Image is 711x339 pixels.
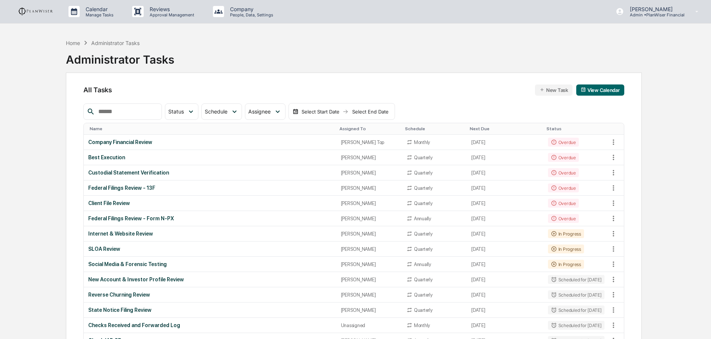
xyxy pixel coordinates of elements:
[88,185,332,191] div: Federal Filings Review - 13F
[467,135,543,150] td: [DATE]
[144,12,198,17] p: Approval Management
[300,109,341,115] div: Select Start Date
[248,108,271,115] span: Assignee
[83,86,112,94] span: All Tasks
[144,6,198,12] p: Reviews
[548,260,584,269] div: In Progress
[548,199,579,208] div: Overdue
[66,40,80,46] div: Home
[341,170,398,176] div: [PERSON_NAME]
[80,6,117,12] p: Calendar
[341,246,398,252] div: [PERSON_NAME]
[88,246,332,252] div: SLOA Review
[624,6,685,12] p: [PERSON_NAME]
[548,275,605,284] div: Scheduled for [DATE]
[548,183,579,192] div: Overdue
[467,196,543,211] td: [DATE]
[467,257,543,272] td: [DATE]
[470,126,540,131] div: Toggle SortBy
[18,7,54,16] img: logo
[168,108,184,115] span: Status
[414,201,433,206] div: Quarterly
[341,201,398,206] div: [PERSON_NAME]
[467,272,543,287] td: [DATE]
[91,40,140,46] div: Administrator Tasks
[341,323,398,328] div: Unassigned
[341,231,398,237] div: [PERSON_NAME]
[205,108,227,115] span: Schedule
[88,261,332,267] div: Social Media & Forensic Testing
[609,126,624,131] div: Toggle SortBy
[687,314,707,335] iframe: Open customer support
[341,155,398,160] div: [PERSON_NAME]
[414,292,433,298] div: Quarterly
[88,200,332,206] div: Client File Review
[548,168,579,177] div: Overdue
[414,140,430,145] div: Monthly
[88,170,332,176] div: Custodial Statement Verification
[224,6,277,12] p: Company
[66,47,174,66] div: Administrator Tasks
[546,126,606,131] div: Toggle SortBy
[293,109,299,115] img: calendar
[581,87,586,92] img: calendar
[341,277,398,282] div: [PERSON_NAME]
[414,323,430,328] div: Monthly
[224,12,277,17] p: People, Data, Settings
[88,322,332,328] div: Checks Received and Forwarded Log
[90,126,333,131] div: Toggle SortBy
[350,109,391,115] div: Select End Date
[467,150,543,165] td: [DATE]
[88,139,332,145] div: Company Financial Review
[341,216,398,221] div: [PERSON_NAME]
[548,306,605,314] div: Scheduled for [DATE]
[467,287,543,303] td: [DATE]
[467,303,543,318] td: [DATE]
[414,231,433,237] div: Quarterly
[414,185,433,191] div: Quarterly
[88,292,332,298] div: Reverse Churning Review
[341,140,398,145] div: [PERSON_NAME] Top
[467,211,543,226] td: [DATE]
[414,170,433,176] div: Quarterly
[467,318,543,333] td: [DATE]
[624,12,685,17] p: Admin • PlanWiser Financial
[548,321,605,330] div: Scheduled for [DATE]
[405,126,464,131] div: Toggle SortBy
[467,165,543,180] td: [DATE]
[548,214,579,223] div: Overdue
[414,277,433,282] div: Quarterly
[548,244,584,253] div: In Progress
[467,242,543,257] td: [DATE]
[341,307,398,313] div: [PERSON_NAME]
[341,262,398,267] div: [PERSON_NAME]
[535,84,573,96] button: New Task
[467,226,543,242] td: [DATE]
[341,185,398,191] div: [PERSON_NAME]
[341,292,398,298] div: [PERSON_NAME]
[88,231,332,237] div: Internet & Website Review
[80,12,117,17] p: Manage Tasks
[414,262,431,267] div: Annually
[576,84,624,96] button: View Calendar
[414,307,433,313] div: Quarterly
[88,215,332,221] div: Federal Filings Review - Form N-PX
[548,138,579,147] div: Overdue
[548,229,584,238] div: In Progress
[548,290,605,299] div: Scheduled for [DATE]
[88,307,332,313] div: State Notice Filing Review
[414,246,433,252] div: Quarterly
[342,109,348,115] img: arrow right
[467,180,543,196] td: [DATE]
[548,153,579,162] div: Overdue
[88,276,332,282] div: New Account & Investor Profile Review
[414,155,433,160] div: Quarterly
[339,126,399,131] div: Toggle SortBy
[414,216,431,221] div: Annually
[88,154,332,160] div: Best Execution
